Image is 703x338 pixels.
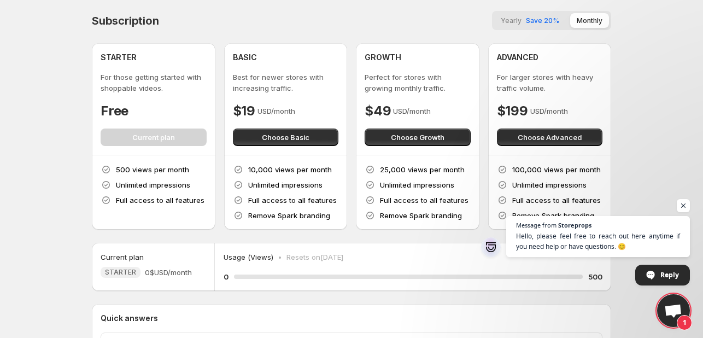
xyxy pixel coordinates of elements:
p: 25,000 views per month [380,164,465,175]
span: Storeprops [558,222,591,228]
p: Unlimited impressions [380,179,454,190]
h4: $19 [233,102,255,120]
span: Hello, please feel free to reach out here anytime if you need help or have questions. 😊 [516,231,680,252]
p: USD/month [393,106,431,116]
h4: ADVANCED [497,52,538,63]
p: Usage (Views) [224,252,273,263]
p: Full access to all features [248,195,337,206]
button: Choose Basic [233,129,339,146]
p: Best for newer stores with increasing traffic. [233,72,339,94]
button: YearlySave 20% [494,13,566,28]
p: USD/month [257,106,295,116]
p: Resets on [DATE] [286,252,343,263]
p: 500 views per month [116,164,189,175]
button: Choose Growth [365,129,471,146]
h5: Current plan [101,252,144,263]
p: • [278,252,282,263]
span: Choose Advanced [518,132,582,143]
span: 1 [677,315,692,330]
p: Unlimited impressions [248,179,323,190]
button: Choose Advanced [497,129,603,146]
p: Remove Spark branding [380,210,462,221]
p: Full access to all features [116,195,204,206]
p: USD/month [530,106,568,116]
p: Quick answers [101,313,602,324]
p: Unlimited impressions [116,179,190,190]
span: Message from [516,222,556,228]
p: Full access to all features [512,195,601,206]
button: Monthly [570,13,609,28]
h4: BASIC [233,52,257,63]
p: Full access to all features [380,195,468,206]
h4: Subscription [92,14,159,27]
h4: $49 [365,102,391,120]
p: 10,000 views per month [248,164,332,175]
span: Choose Growth [391,132,444,143]
p: Remove Spark branding [248,210,330,221]
span: 0$ USD/month [145,267,192,278]
span: Yearly [501,16,522,25]
p: For those getting started with shoppable videos. [101,72,207,94]
p: 100,000 views per month [512,164,601,175]
div: Open chat [657,294,690,327]
h4: STARTER [101,52,137,63]
h4: GROWTH [365,52,401,63]
p: Unlimited impressions [512,179,587,190]
p: For larger stores with heavy traffic volume. [497,72,603,94]
span: Choose Basic [262,132,309,143]
p: Remove Spark branding [512,210,594,221]
span: STARTER [105,268,136,277]
h4: Free [101,102,128,120]
h5: 0 [224,271,229,282]
h4: $199 [497,102,528,120]
span: Save 20% [526,16,559,25]
p: Perfect for stores with growing monthly traffic. [365,72,471,94]
span: Reply [660,265,679,284]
